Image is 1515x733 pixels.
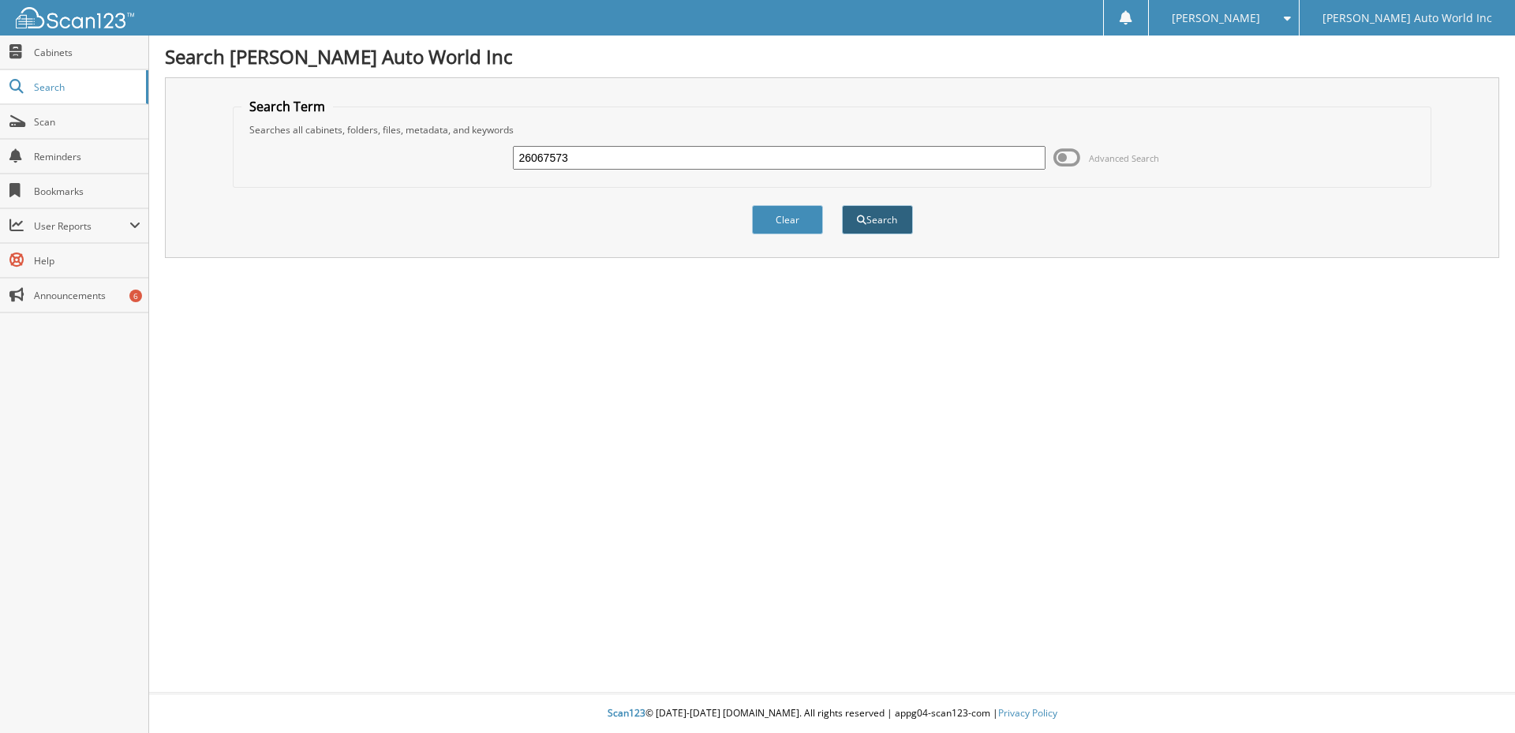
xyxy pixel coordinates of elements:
[34,80,138,94] span: Search
[842,205,913,234] button: Search
[1172,13,1260,23] span: [PERSON_NAME]
[241,123,1423,137] div: Searches all cabinets, folders, files, metadata, and keywords
[34,150,140,163] span: Reminders
[34,219,129,233] span: User Reports
[998,706,1057,720] a: Privacy Policy
[1436,657,1515,733] iframe: Chat Widget
[149,694,1515,733] div: © [DATE]-[DATE] [DOMAIN_NAME]. All rights reserved | appg04-scan123-com |
[1322,13,1492,23] span: [PERSON_NAME] Auto World Inc
[34,185,140,198] span: Bookmarks
[34,46,140,59] span: Cabinets
[34,289,140,302] span: Announcements
[34,254,140,267] span: Help
[165,43,1499,69] h1: Search [PERSON_NAME] Auto World Inc
[752,205,823,234] button: Clear
[34,115,140,129] span: Scan
[1089,152,1159,164] span: Advanced Search
[16,7,134,28] img: scan123-logo-white.svg
[608,706,645,720] span: Scan123
[129,290,142,302] div: 6
[241,98,333,115] legend: Search Term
